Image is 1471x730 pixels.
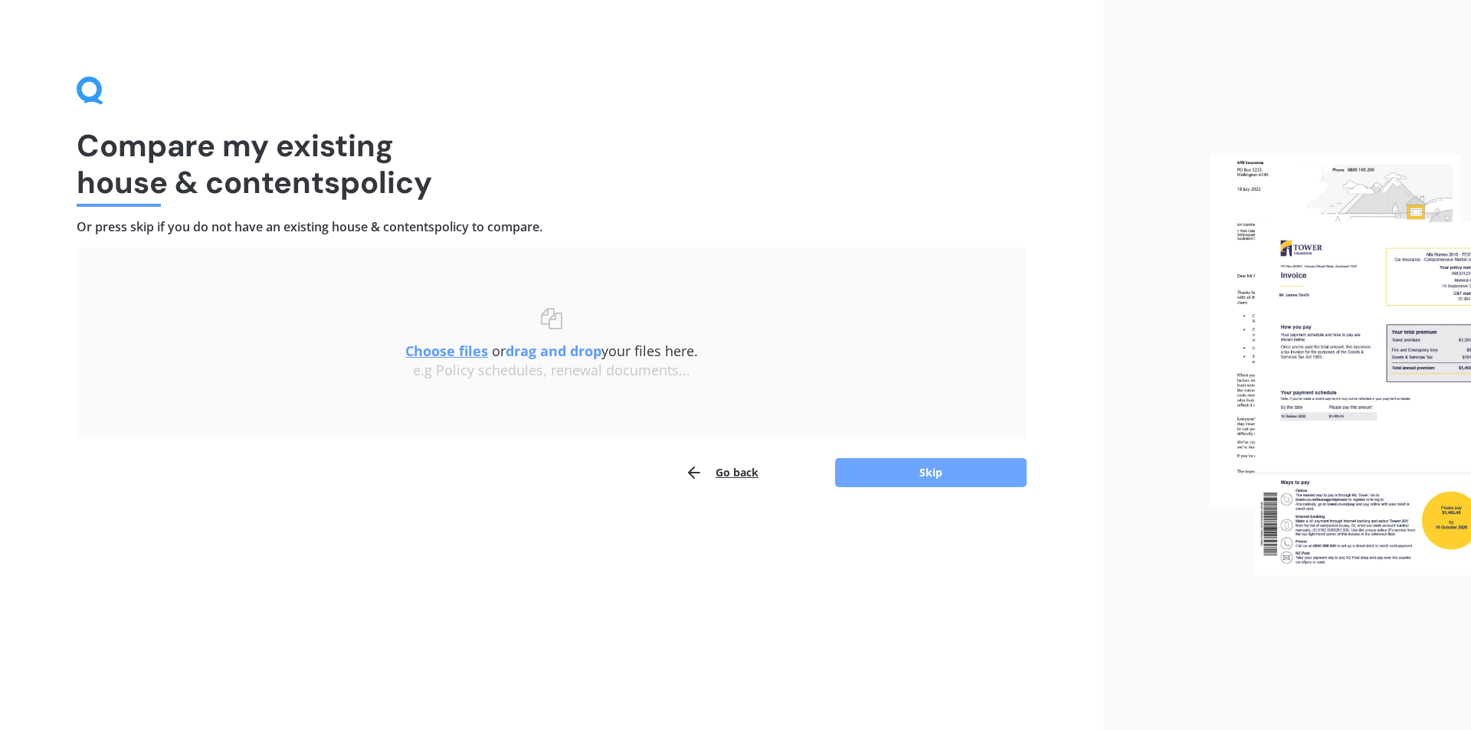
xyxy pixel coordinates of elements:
[405,342,698,360] span: or your files here.
[405,342,488,360] u: Choose files
[77,219,1027,235] h4: Or press skip if you do not have an existing house & contents policy to compare.
[77,127,1027,201] h1: Compare my existing house & contents policy
[1210,155,1471,576] img: files.webp
[107,362,996,379] div: e.g Policy schedules, renewal documents...
[685,457,758,488] button: Go back
[506,342,601,360] b: drag and drop
[835,458,1027,487] button: Skip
